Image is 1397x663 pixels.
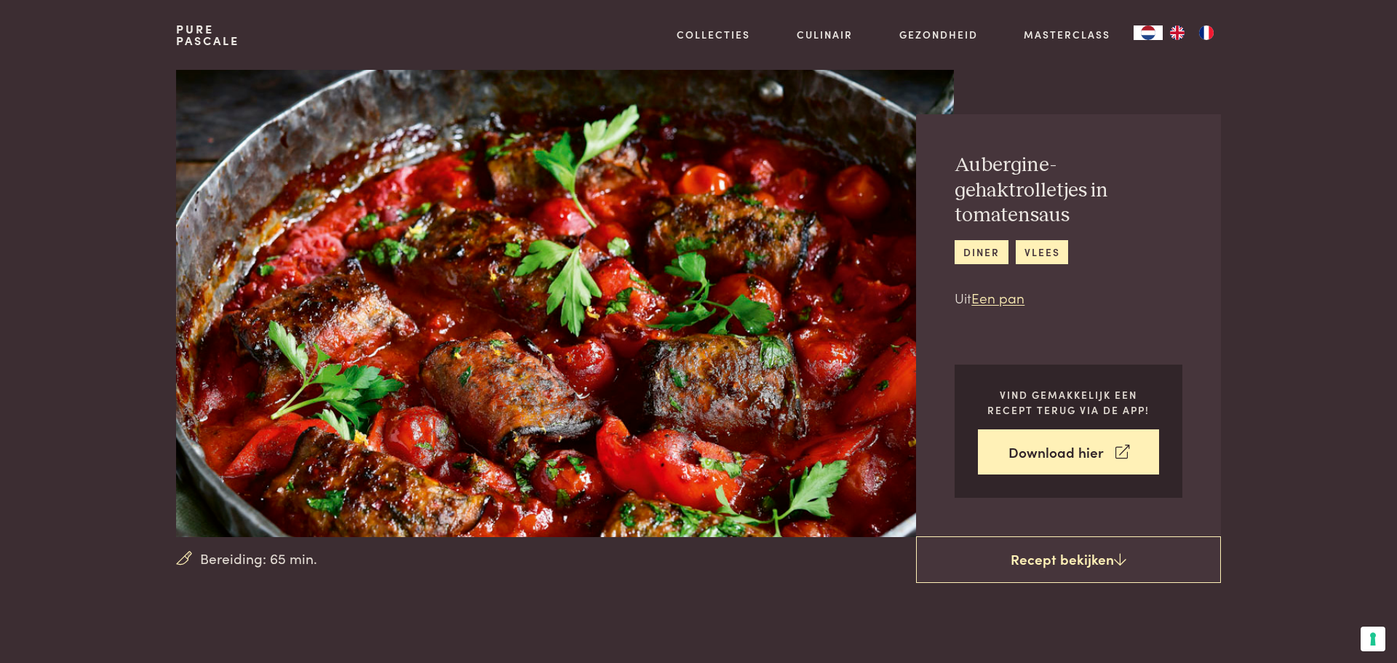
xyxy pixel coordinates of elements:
[1361,627,1385,651] button: Uw voorkeuren voor toestemming voor trackingtechnologieën
[1024,27,1110,42] a: Masterclass
[955,153,1182,229] h2: Aubergine-gehaktrolletjes in tomatensaus
[955,287,1182,309] p: Uit
[978,387,1159,417] p: Vind gemakkelijk een recept terug via de app!
[200,548,317,569] span: Bereiding: 65 min.
[978,429,1159,475] a: Download hier
[1134,25,1163,40] div: Language
[1134,25,1221,40] aside: Language selected: Nederlands
[955,240,1008,264] a: diner
[1192,25,1221,40] a: FR
[176,23,239,47] a: PurePascale
[1163,25,1192,40] a: EN
[797,27,853,42] a: Culinair
[971,287,1024,307] a: Een pan
[176,70,954,537] img: Aubergine-gehaktrolletjes in tomatensaus
[1016,240,1068,264] a: vlees
[899,27,978,42] a: Gezondheid
[1163,25,1221,40] ul: Language list
[677,27,750,42] a: Collecties
[916,536,1221,583] a: Recept bekijken
[1134,25,1163,40] a: NL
